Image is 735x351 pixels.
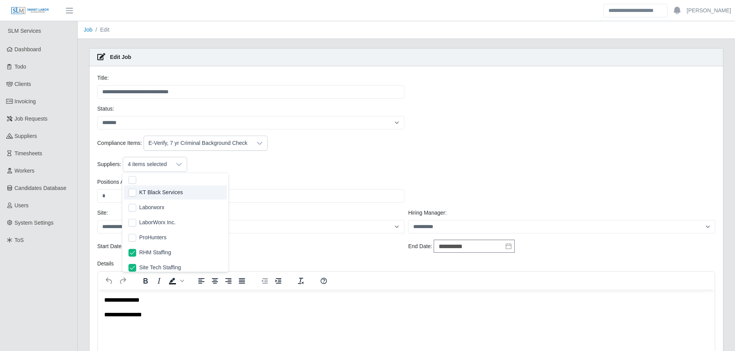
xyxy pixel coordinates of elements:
div: Background color Black [166,275,185,286]
span: Clients [15,81,31,87]
div: 4 items selected [123,157,171,171]
a: [PERSON_NAME] [687,7,731,15]
button: Redo [116,275,129,286]
li: Edit [93,26,110,34]
span: LaborWorx Inc. [139,218,176,227]
button: Align right [222,275,235,286]
button: Undo [103,275,116,286]
label: Details [97,260,114,268]
strong: Edit Job [110,54,131,60]
span: ProHunters [139,233,167,242]
li: Laborworx [124,200,227,215]
button: Align center [208,275,221,286]
span: Timesheets [15,150,42,156]
label: Status: [97,105,114,113]
label: Title: [97,74,109,82]
span: Suppliers [15,133,37,139]
label: Hiring Manager: [408,209,447,217]
span: Laborworx [139,203,164,212]
span: Workers [15,168,35,174]
span: RHM Staffing [139,249,171,257]
li: RHM Staffing [124,245,227,260]
span: Todo [15,64,26,70]
label: Suppliers: [97,160,121,168]
label: Compliance Items: [97,139,142,147]
span: KT Black Services [139,188,183,196]
label: Start Date: [97,242,123,250]
button: Help [317,275,330,286]
a: Job [84,27,93,33]
span: Site Tech Staffing [139,264,181,272]
li: KT Black Services [124,185,227,200]
label: Positions Available: [97,178,144,186]
span: Dashboard [15,46,41,52]
span: SLM Services [8,28,41,34]
span: System Settings [15,220,54,226]
span: ToS [15,237,24,243]
button: Bold [139,275,152,286]
span: Candidates Database [15,185,67,191]
span: Job Requests [15,116,48,122]
label: End Date: [408,242,432,250]
li: LaborWorx Inc. [124,215,227,230]
button: Italic [152,275,166,286]
button: Justify [235,275,248,286]
li: Site Tech Staffing [124,260,227,275]
button: Clear formatting [294,275,308,286]
input: Search [603,4,667,17]
span: Users [15,202,29,208]
button: Align left [195,275,208,286]
label: Site: [97,209,108,217]
li: ProHunters [124,230,227,245]
span: Invoicing [15,98,36,104]
button: Decrease indent [258,275,271,286]
img: SLM Logo [11,7,49,15]
button: Increase indent [272,275,285,286]
div: E-Verify, 7 yr Criminal Background Check [144,136,252,150]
